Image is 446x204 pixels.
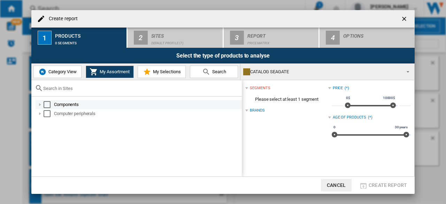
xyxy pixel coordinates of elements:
div: 3 [230,31,244,45]
input: Search in Sites [43,86,238,91]
button: 4 Options [320,28,415,48]
div: Report [247,30,316,38]
span: My Assortment [98,69,130,74]
div: Components [54,101,241,108]
div: Price Matrix [247,38,316,45]
h4: Create report [45,15,78,22]
div: 0 segments [55,38,124,45]
span: Please select at least 1 segment [245,93,328,106]
div: CATALOG SEAGATE [243,67,400,77]
img: wiser-icon-blue.png [38,68,47,76]
span: 0$ [345,95,351,101]
div: 2 [134,31,148,45]
button: 1 Products 0 segments [31,28,127,48]
span: Search [210,69,226,74]
ng-md-icon: getI18NText('BUTTONS.CLOSE_DIALOG') [401,15,409,24]
button: 3 Report Price Matrix [224,28,320,48]
div: Age of products [333,115,367,120]
div: segments [250,85,270,91]
span: 0 [332,124,337,130]
div: Options [343,30,412,38]
div: Price [333,85,343,91]
span: 10000$ [382,95,396,101]
div: Brands [250,108,264,113]
button: My Assortment [86,66,134,78]
md-checkbox: Select [44,110,54,117]
button: getI18NText('BUTTONS.CLOSE_DIALOG') [398,12,412,26]
md-checkbox: Select [44,101,54,108]
button: Category View [33,66,82,78]
button: Search [190,66,238,78]
button: My Selections [138,66,186,78]
div: Products [55,30,124,38]
md-dialog: Create report ... [31,10,415,194]
div: Default profile (7) [151,38,220,45]
span: Create report [369,182,407,188]
span: 30 years [394,124,409,130]
button: 2 Sites Default profile (7) [128,28,223,48]
div: 4 [326,31,340,45]
div: Select the type of products to analyse [31,48,415,63]
button: Create report [357,179,409,191]
span: My Selections [151,69,181,74]
span: Category View [47,69,77,74]
button: Cancel [321,179,352,191]
div: Sites [151,30,220,38]
div: 1 [38,31,52,45]
div: Computer peripherals [54,110,241,117]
